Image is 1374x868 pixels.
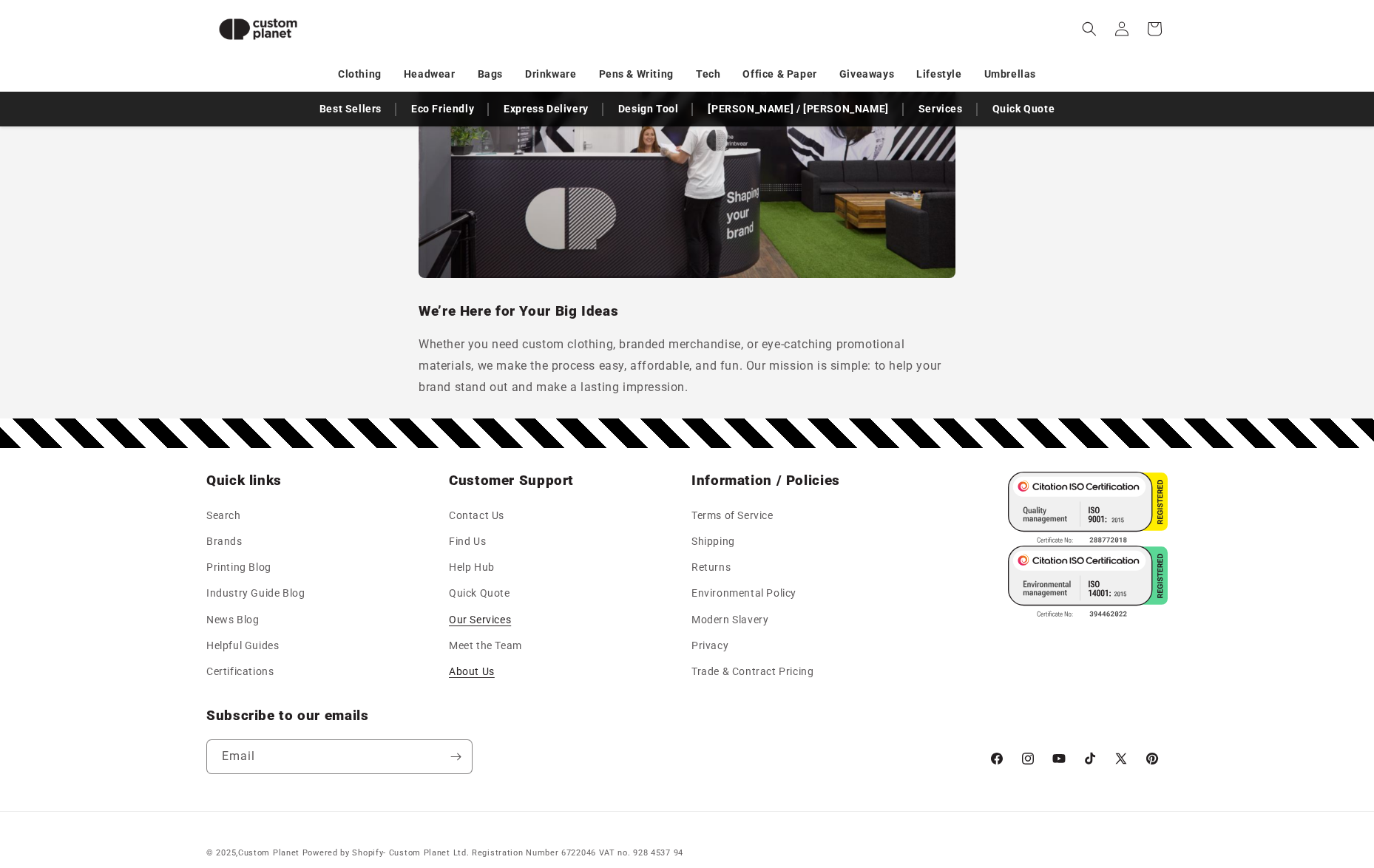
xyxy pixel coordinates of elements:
h2: Customer Support [449,472,683,489]
small: - Custom Planet Ltd. Registration Number 6722046 VAT no. 928 4537 94 [302,848,683,858]
a: Custom Planet [238,848,299,858]
iframe: Chat Widget [1120,708,1374,868]
a: Eco Friendly [404,96,481,122]
a: Trade & Contract Pricing [691,659,813,685]
a: Contact Us [449,506,504,529]
a: Office & Paper [742,61,816,87]
a: Shipping [691,529,735,555]
a: Lifestyle [916,61,961,87]
small: © 2025, [206,848,299,858]
a: Express Delivery [496,96,596,122]
a: Help Hub [449,555,495,580]
p: Whether you need custom clothing, branded merchandise, or eye-catching promotional materials, we ... [419,334,955,398]
a: Powered by Shopify [302,848,384,858]
a: About Us [449,659,495,685]
a: Privacy [691,633,728,659]
a: Returns [691,555,731,580]
a: Drinkware [525,61,576,87]
a: Bags [478,61,503,87]
h2: Information / Policies [691,472,925,489]
h2: Subscribe to our emails [206,707,974,725]
img: ISO 9001 Certified [1008,472,1168,546]
h2: Quick links [206,472,440,489]
img: ISO 14001 Certified [1008,546,1168,620]
a: Certifications [206,659,274,685]
a: Quick Quote [449,580,510,606]
a: Our Services [449,607,511,633]
a: Terms of Service [691,506,774,529]
img: Custom Planet [206,6,310,52]
h3: We’re Here for Your Big Ideas [419,302,955,320]
a: Industry Guide Blog [206,580,305,606]
a: Helpful Guides [206,633,279,659]
a: Search [206,506,241,529]
a: Umbrellas [984,61,1036,87]
a: Environmental Policy [691,580,796,606]
a: Printing Blog [206,555,271,580]
a: Modern Slavery [691,607,768,633]
a: Find Us [449,529,486,555]
a: Pens & Writing [599,61,674,87]
a: [PERSON_NAME] / [PERSON_NAME] [700,96,896,122]
a: Headwear [404,61,456,87]
summary: Search [1073,13,1106,45]
a: Services [911,96,970,122]
a: Brands [206,529,243,555]
a: Best Sellers [312,96,389,122]
a: Design Tool [611,96,686,122]
a: Tech [696,61,720,87]
a: Quick Quote [985,96,1063,122]
a: Giveaways [839,61,894,87]
a: News Blog [206,607,259,633]
a: Meet the Team [449,633,522,659]
button: Subscribe [439,739,472,774]
a: Clothing [338,61,382,87]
